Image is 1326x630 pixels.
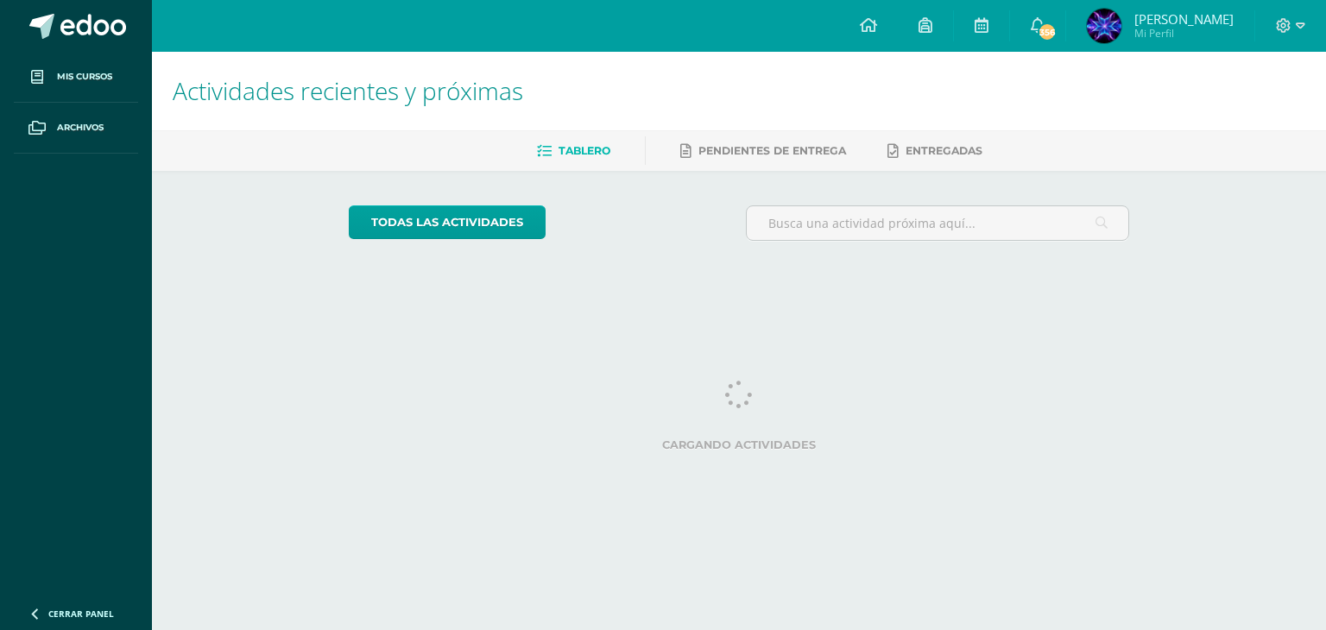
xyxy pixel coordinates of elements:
a: Archivos [14,103,138,154]
span: Pendientes de entrega [698,144,846,157]
span: Mis cursos [57,70,112,84]
span: [PERSON_NAME] [1134,10,1234,28]
a: todas las Actividades [349,205,546,239]
img: efb9dbf29a65bf1fa7085489a78b798d.png [1087,9,1121,43]
span: 356 [1038,22,1057,41]
a: Mis cursos [14,52,138,103]
label: Cargando actividades [349,438,1130,451]
a: Tablero [537,137,610,165]
span: Entregadas [906,144,982,157]
span: Tablero [559,144,610,157]
span: Mi Perfil [1134,26,1234,41]
span: Archivos [57,121,104,135]
span: Actividades recientes y próximas [173,74,523,107]
a: Entregadas [887,137,982,165]
span: Cerrar panel [48,608,114,620]
a: Pendientes de entrega [680,137,846,165]
input: Busca una actividad próxima aquí... [747,206,1129,240]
